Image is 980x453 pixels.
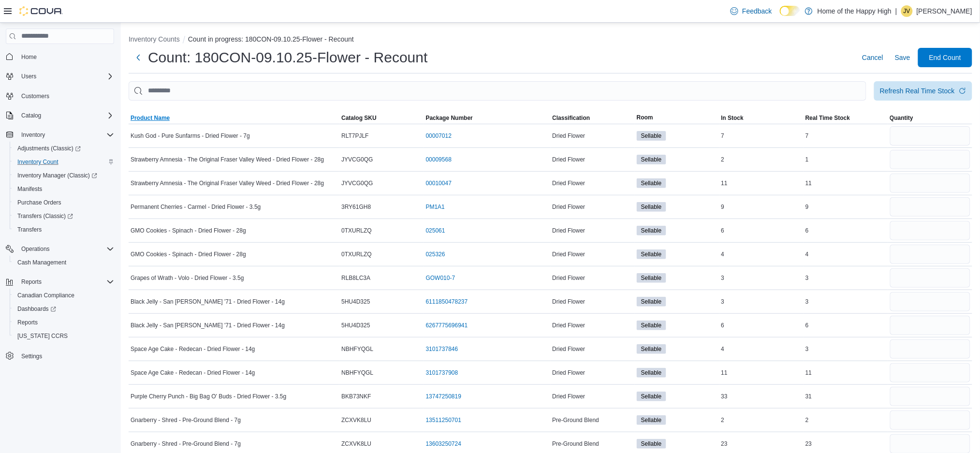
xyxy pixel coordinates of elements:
span: Sellable [641,203,662,211]
span: BKB73NKF [341,393,371,400]
span: Sellable [641,274,662,282]
span: Sellable [641,345,662,353]
a: 13511250701 [426,416,461,424]
span: RLT7PJLF [341,132,368,140]
span: Customers [21,92,49,100]
span: Sellable [641,368,662,377]
a: Home [17,51,41,63]
button: Users [2,70,118,83]
img: Cova [19,6,63,16]
span: 0TXURLZQ [341,227,372,234]
span: Dried Flower [553,345,585,353]
a: Inventory Manager (Classic) [14,170,101,181]
span: Reports [14,317,114,328]
span: Home [17,51,114,63]
span: Package Number [426,114,473,122]
span: Sellable [641,297,662,306]
span: Sellable [637,368,666,378]
span: Grapes of Wrath - Volo - Dried Flower - 3.5g [131,274,244,282]
span: JV [904,5,910,17]
div: 3 [804,296,888,307]
span: Space Age Cake - Redecan - Dried Flower - 14g [131,345,255,353]
button: Next [129,48,148,67]
div: 9 [804,201,888,213]
span: NBHFYQGL [341,369,373,377]
p: [PERSON_NAME] [917,5,972,17]
div: 11 [719,367,804,379]
span: Home [21,53,37,61]
span: Black Jelly - San [PERSON_NAME] '71 - Dried Flower - 14g [131,321,285,329]
span: Settings [21,352,42,360]
span: Sellable [637,131,666,141]
a: 00007012 [426,132,452,140]
span: Inventory Manager (Classic) [14,170,114,181]
div: 3 [804,343,888,355]
input: This is a search bar. After typing your query, hit enter to filter the results lower in the page. [129,81,866,101]
span: Gnarberry - Shred - Pre-Ground Blend - 7g [131,440,241,448]
button: Canadian Compliance [10,289,118,302]
div: 31 [804,391,888,402]
span: [US_STATE] CCRS [17,332,68,340]
a: Adjustments (Classic) [10,142,118,155]
span: Sellable [637,297,666,307]
a: Reports [14,317,42,328]
span: 5HU4D325 [341,298,370,306]
span: Sellable [637,415,666,425]
a: Transfers (Classic) [14,210,77,222]
span: Save [895,53,910,62]
span: Sellable [637,202,666,212]
span: Pre-Ground Blend [553,440,600,448]
button: End Count [918,48,972,67]
span: Users [21,73,36,80]
a: 13747250819 [426,393,461,400]
button: Save [891,48,914,67]
span: Quantity [890,114,914,122]
button: Cancel [858,48,887,67]
span: Inventory Count [14,156,114,168]
button: Inventory Counts [129,35,180,43]
span: Dried Flower [553,274,585,282]
span: Sellable [641,250,662,259]
span: Transfers (Classic) [17,212,73,220]
button: Reports [17,276,45,288]
a: 13603250724 [426,440,461,448]
span: Cash Management [14,257,114,268]
a: [US_STATE] CCRS [14,330,72,342]
span: Sellable [637,155,666,164]
span: Space Age Cake - Redecan - Dried Flower - 14g [131,369,255,377]
div: 1 [804,154,888,165]
div: 2 [719,414,804,426]
span: Dashboards [17,305,56,313]
span: Adjustments (Classic) [14,143,114,154]
button: Quantity [888,112,973,124]
span: Sellable [641,439,662,448]
input: Dark Mode [780,6,800,16]
span: Transfers [14,224,114,235]
div: 6 [719,320,804,331]
span: 5HU4D325 [341,321,370,329]
span: Permanent Cherries - Carmel - Dried Flower - 3.5g [131,203,261,211]
button: Real Time Stock [804,112,888,124]
div: 9 [719,201,804,213]
span: Sellable [637,321,666,330]
button: Package Number [424,112,551,124]
button: Count in progress: 180CON-09.10.25-Flower - Recount [188,35,354,43]
span: Purchase Orders [17,199,61,206]
span: Dried Flower [553,250,585,258]
a: PM1A1 [426,203,445,211]
span: Strawberry Amnesia - The Original Fraser Valley Weed - Dried Flower - 28g [131,156,324,163]
p: Home of the Happy High [818,5,892,17]
div: 11 [804,367,888,379]
button: Operations [17,243,54,255]
span: Dried Flower [553,321,585,329]
span: Sellable [637,226,666,235]
span: Real Time Stock [805,114,850,122]
a: Purchase Orders [14,197,65,208]
h1: Count: 180CON-09.10.25-Flower - Recount [148,48,428,67]
span: In Stock [721,114,744,122]
span: Black Jelly - San [PERSON_NAME] '71 - Dried Flower - 14g [131,298,285,306]
span: Manifests [14,183,114,195]
span: Sellable [637,249,666,259]
button: Transfers [10,223,118,236]
div: 6 [804,225,888,236]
